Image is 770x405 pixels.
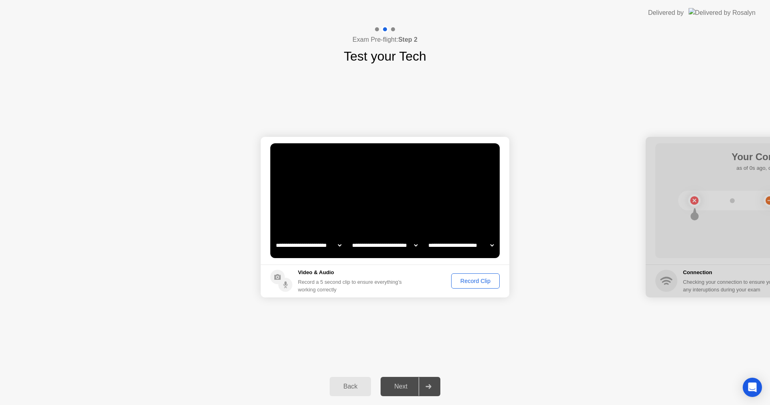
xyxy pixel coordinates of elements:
[330,377,371,396] button: Back
[383,383,419,390] div: Next
[648,8,684,18] div: Delivered by
[451,273,500,289] button: Record Clip
[274,237,343,253] select: Available cameras
[427,237,495,253] select: Available microphones
[398,36,417,43] b: Step 2
[454,278,497,284] div: Record Clip
[689,8,756,17] img: Delivered by Rosalyn
[332,383,369,390] div: Back
[743,378,762,397] div: Open Intercom Messenger
[344,47,426,66] h1: Test your Tech
[298,269,405,277] h5: Video & Audio
[381,377,440,396] button: Next
[298,278,405,293] div: Record a 5 second clip to ensure everything’s working correctly
[353,35,417,45] h4: Exam Pre-flight:
[351,237,419,253] select: Available speakers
